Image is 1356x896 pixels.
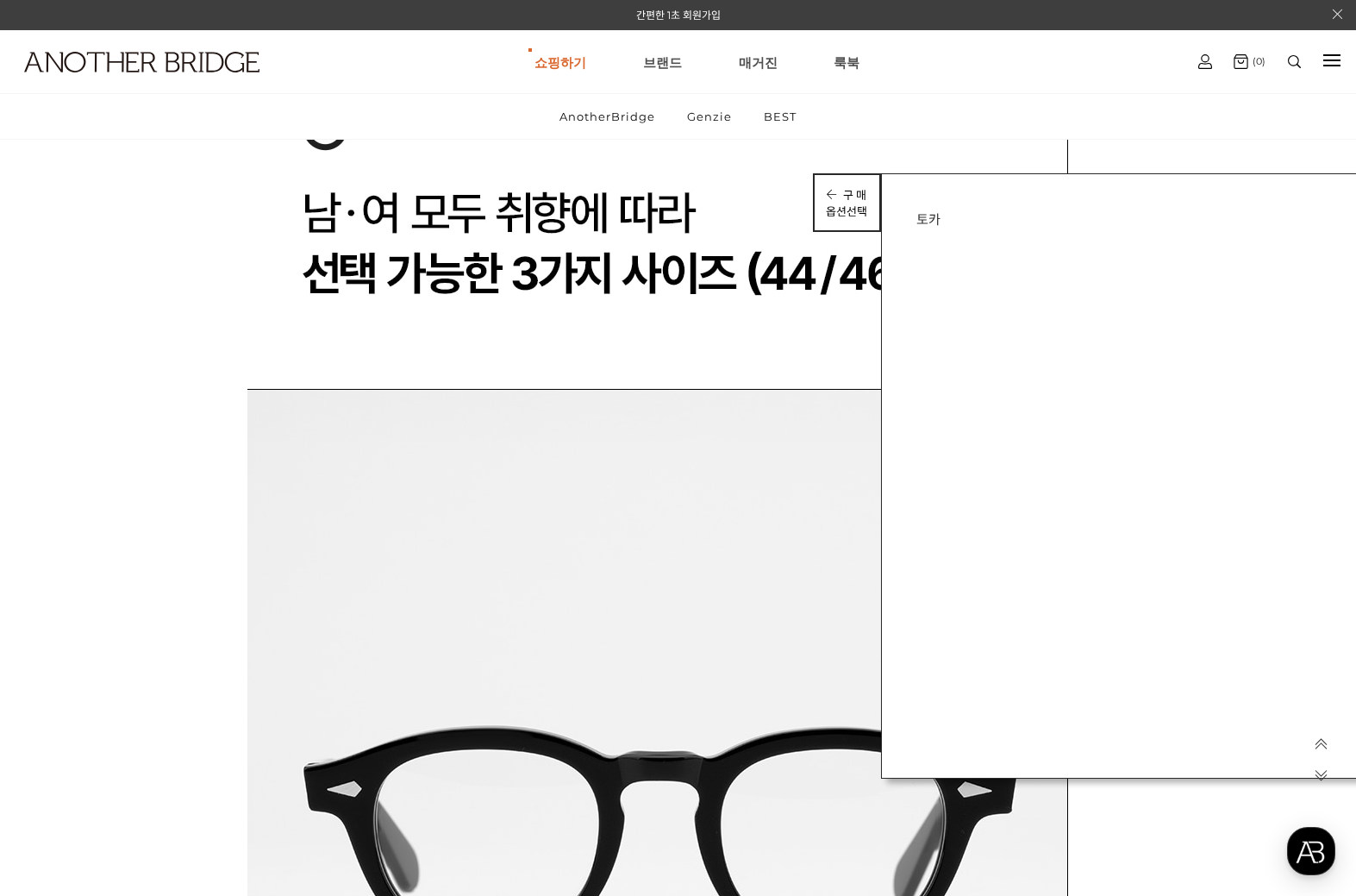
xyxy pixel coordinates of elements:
[1234,54,1265,69] a: (0)
[739,31,778,93] a: 매거진
[1198,54,1212,69] img: cart
[749,94,811,139] a: BEST
[1288,55,1301,68] img: search
[1234,54,1248,69] img: cart
[9,52,212,115] a: logo
[545,94,670,139] a: AnotherBridge
[826,186,867,203] p: 구 매
[114,547,222,590] a: 대화
[672,94,747,139] a: Genzie
[1248,55,1265,67] span: (0)
[916,209,1334,228] h3: 토카
[636,9,721,22] a: 간편한 1초 회원가입
[158,573,178,587] span: 대화
[222,547,331,590] a: 설정
[643,31,682,93] a: 브랜드
[24,52,259,72] img: logo
[54,573,65,586] span: 홈
[5,547,114,590] a: 홈
[826,203,867,219] p: 옵션선택
[834,31,859,93] a: 룩북
[266,573,287,586] span: 설정
[534,31,586,93] a: 쇼핑하기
